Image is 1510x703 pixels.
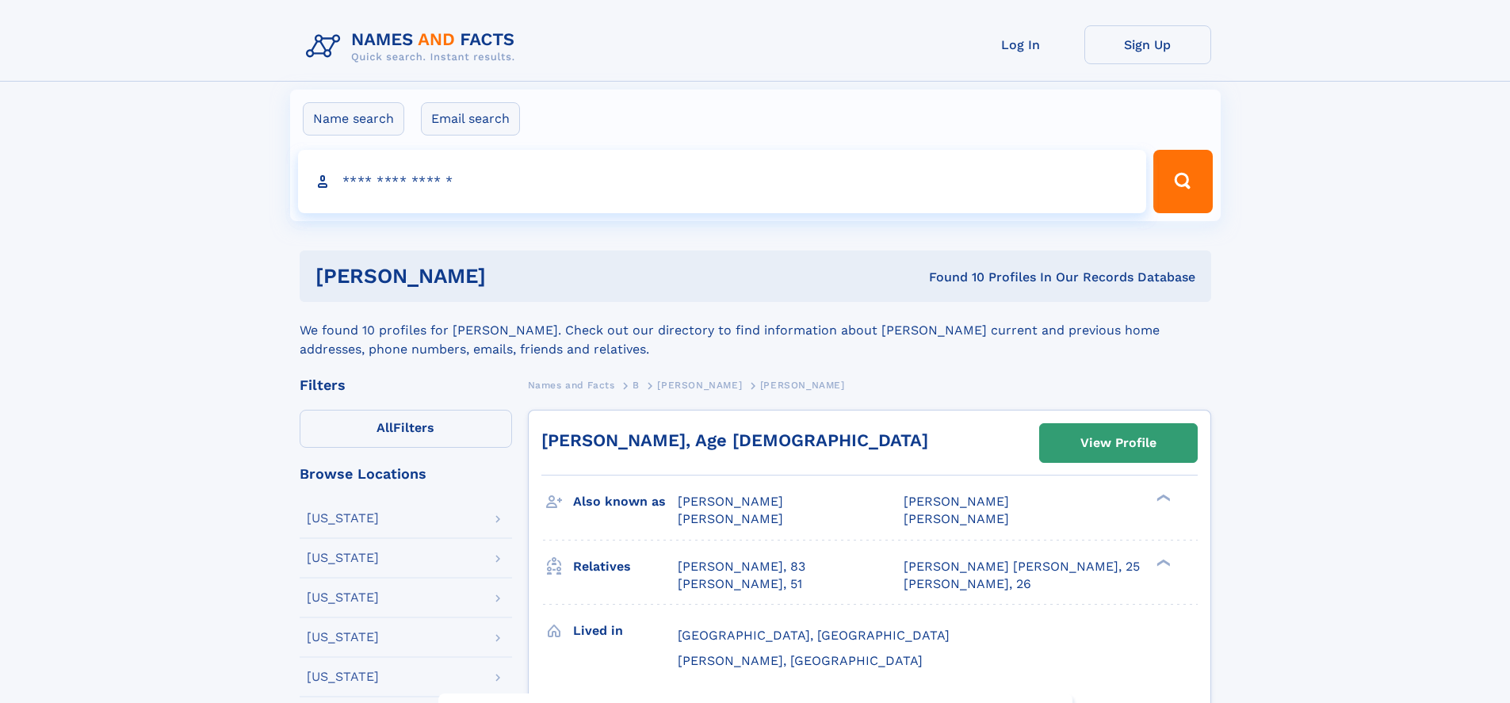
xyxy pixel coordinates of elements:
[657,380,742,391] span: [PERSON_NAME]
[633,380,640,391] span: B
[298,150,1147,213] input: search input
[307,591,379,604] div: [US_STATE]
[1080,425,1156,461] div: View Profile
[300,467,512,481] div: Browse Locations
[307,512,379,525] div: [US_STATE]
[307,552,379,564] div: [US_STATE]
[1153,493,1172,503] div: ❯
[541,430,928,450] a: [PERSON_NAME], Age [DEMOGRAPHIC_DATA]
[707,269,1195,286] div: Found 10 Profiles In Our Records Database
[678,575,802,593] a: [PERSON_NAME], 51
[573,553,678,580] h3: Relatives
[904,575,1031,593] a: [PERSON_NAME], 26
[958,25,1084,64] a: Log In
[678,511,783,526] span: [PERSON_NAME]
[307,671,379,683] div: [US_STATE]
[377,420,393,435] span: All
[1040,424,1197,462] a: View Profile
[678,494,783,509] span: [PERSON_NAME]
[678,653,923,668] span: [PERSON_NAME], [GEOGRAPHIC_DATA]
[1153,150,1212,213] button: Search Button
[904,511,1009,526] span: [PERSON_NAME]
[300,25,528,68] img: Logo Names and Facts
[573,488,678,515] h3: Also known as
[300,410,512,448] label: Filters
[633,375,640,395] a: B
[678,558,805,575] a: [PERSON_NAME], 83
[303,102,404,136] label: Name search
[315,266,708,286] h1: [PERSON_NAME]
[300,302,1211,359] div: We found 10 profiles for [PERSON_NAME]. Check out our directory to find information about [PERSON...
[573,617,678,644] h3: Lived in
[904,558,1140,575] a: [PERSON_NAME] [PERSON_NAME], 25
[1153,557,1172,567] div: ❯
[421,102,520,136] label: Email search
[657,375,742,395] a: [PERSON_NAME]
[904,494,1009,509] span: [PERSON_NAME]
[1084,25,1211,64] a: Sign Up
[760,380,845,391] span: [PERSON_NAME]
[528,375,615,395] a: Names and Facts
[307,631,379,644] div: [US_STATE]
[300,378,512,392] div: Filters
[678,628,950,643] span: [GEOGRAPHIC_DATA], [GEOGRAPHIC_DATA]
